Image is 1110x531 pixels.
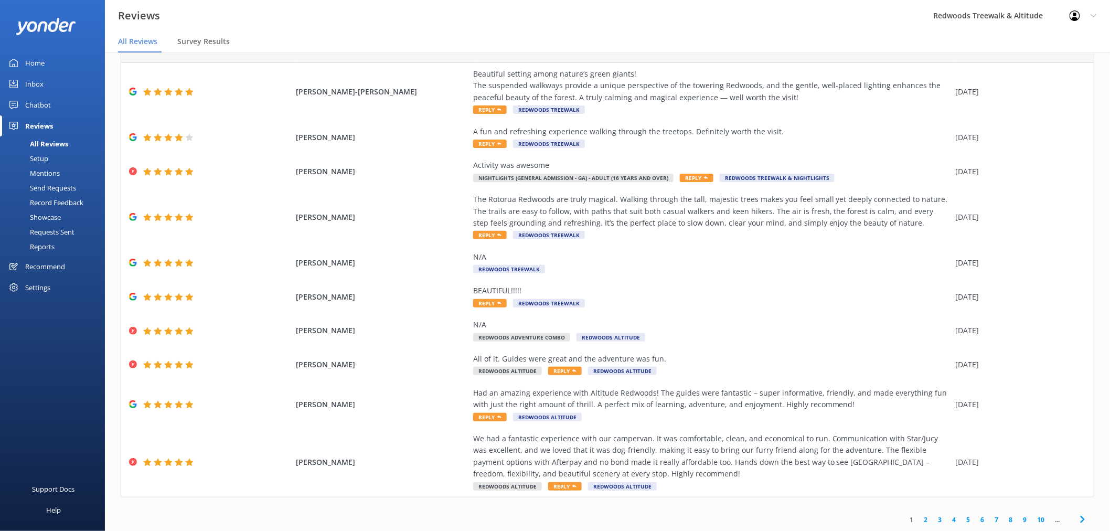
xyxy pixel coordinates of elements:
[296,86,468,98] span: [PERSON_NAME]-[PERSON_NAME]
[25,256,65,277] div: Recommend
[6,239,105,254] a: Reports
[296,257,468,269] span: [PERSON_NAME]
[296,456,468,468] span: [PERSON_NAME]
[473,68,951,103] div: Beautiful setting among nature’s green giants! The suspended walkways provide a unique perspectiv...
[296,325,468,336] span: [PERSON_NAME]
[956,166,1081,177] div: [DATE]
[513,299,585,307] span: Redwoods Treewalk
[962,515,976,525] a: 5
[956,359,1081,370] div: [DATE]
[6,180,105,195] a: Send Requests
[25,73,44,94] div: Inbox
[296,399,468,410] span: [PERSON_NAME]
[473,265,545,273] span: Redwoods Treewalk
[296,132,468,143] span: [PERSON_NAME]
[933,515,947,525] a: 3
[473,299,507,307] span: Reply
[1032,515,1050,525] a: 10
[6,151,48,166] div: Setup
[473,482,542,491] span: Redwoods Altitude
[473,387,951,411] div: Had an amazing experience with Altitude Redwoods! The guides were fantastic – super informative, ...
[588,367,657,375] span: Redwoods Altitude
[473,174,674,182] span: Nightlights (General Admission - GA) - Adult (16 years and over)
[680,174,713,182] span: Reply
[473,413,507,421] span: Reply
[473,105,507,114] span: Reply
[990,515,1004,525] a: 7
[6,210,105,225] a: Showcase
[6,225,105,239] a: Requests Sent
[118,7,160,24] h3: Reviews
[473,160,951,171] div: Activity was awesome
[956,86,1081,98] div: [DATE]
[177,36,230,47] span: Survey Results
[919,515,933,525] a: 2
[473,367,542,375] span: Redwoods Altitude
[33,479,75,500] div: Support Docs
[720,174,835,182] span: Redwoods Treewalk & Nightlights
[6,151,105,166] a: Setup
[956,211,1081,223] div: [DATE]
[513,105,585,114] span: Redwoods Treewalk
[296,291,468,303] span: [PERSON_NAME]
[6,225,74,239] div: Requests Sent
[1004,515,1018,525] a: 8
[25,277,50,298] div: Settings
[6,180,76,195] div: Send Requests
[25,115,53,136] div: Reviews
[473,251,951,263] div: N/A
[513,413,582,421] span: Redwoods Altitude
[6,136,68,151] div: All Reviews
[905,515,919,525] a: 1
[16,18,76,35] img: yonder-white-logo.png
[296,211,468,223] span: [PERSON_NAME]
[6,166,60,180] div: Mentions
[473,353,951,365] div: All of it. Guides were great and the adventure was fun.
[588,482,657,491] span: Redwoods Altitude
[956,291,1081,303] div: [DATE]
[976,515,990,525] a: 6
[956,325,1081,336] div: [DATE]
[6,210,61,225] div: Showcase
[473,333,570,342] span: Redwoods Adventure Combo
[956,399,1081,410] div: [DATE]
[473,319,951,331] div: N/A
[956,257,1081,269] div: [DATE]
[25,52,45,73] div: Home
[548,367,582,375] span: Reply
[118,36,157,47] span: All Reviews
[1050,515,1065,525] span: ...
[6,195,105,210] a: Record Feedback
[25,94,51,115] div: Chatbot
[473,231,507,239] span: Reply
[6,239,55,254] div: Reports
[513,231,585,239] span: Redwoods Treewalk
[46,500,61,521] div: Help
[548,482,582,491] span: Reply
[473,126,951,137] div: A fun and refreshing experience walking through the treetops. Definitely worth the visit.
[6,136,105,151] a: All Reviews
[6,195,83,210] div: Record Feedback
[6,166,105,180] a: Mentions
[577,333,645,342] span: Redwoods Altitude
[513,140,585,148] span: Redwoods Treewalk
[473,194,951,229] div: The Rotorua Redwoods are truly magical. Walking through the tall, majestic trees makes you feel s...
[296,166,468,177] span: [PERSON_NAME]
[956,456,1081,468] div: [DATE]
[473,140,507,148] span: Reply
[473,433,951,480] div: We had a fantastic experience with our campervan. It was comfortable, clean, and economical to ru...
[956,132,1081,143] div: [DATE]
[947,515,962,525] a: 4
[296,359,468,370] span: [PERSON_NAME]
[473,285,951,296] div: BEAUTIFUL!!!!!
[1018,515,1032,525] a: 9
